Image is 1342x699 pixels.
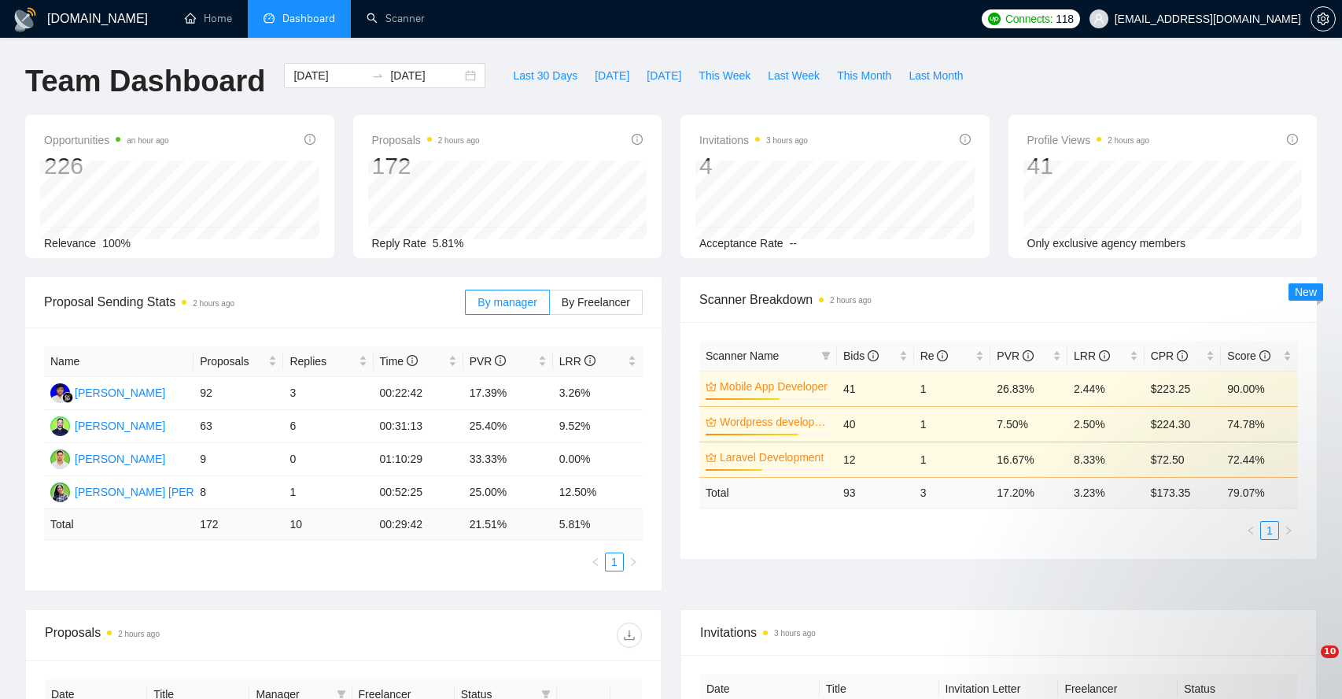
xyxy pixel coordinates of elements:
th: Replies [283,346,373,377]
td: 79.07 % [1221,477,1298,508]
td: 25.40% [463,410,553,443]
span: By manager [477,296,536,309]
td: 1 [914,442,991,477]
span: This Week [699,67,750,84]
button: setting [1311,6,1336,31]
span: filter [541,690,551,699]
span: Connects: [1005,10,1053,28]
span: to [371,69,384,82]
a: AC[PERSON_NAME] [50,452,165,464]
li: Next Page [624,553,643,571]
span: Last Week [768,67,820,84]
time: 2 hours ago [193,299,234,308]
span: crown [706,452,717,463]
td: 93 [837,477,914,508]
a: searchScanner [367,12,425,25]
span: PVR [470,355,507,368]
span: Profile Views [1027,131,1150,150]
img: gigradar-bm.png [62,392,73,403]
li: 1 [605,553,624,571]
span: [DATE] [647,67,681,84]
span: 118 [1056,10,1073,28]
time: 3 hours ago [774,629,816,638]
span: 5.81% [433,237,464,250]
td: 2.50% [1067,406,1145,442]
img: AC [50,449,70,469]
td: 00:31:13 [374,410,463,443]
td: 7.50% [990,406,1067,442]
button: right [1279,521,1298,540]
td: 2.44% [1067,371,1145,406]
span: info-circle [1023,350,1034,361]
a: 1 [606,553,623,571]
span: 100% [102,237,131,250]
div: [PERSON_NAME] [75,417,165,435]
time: 2 hours ago [830,296,872,305]
span: info-circle [1099,350,1110,361]
div: [PERSON_NAME] [75,384,165,401]
div: [PERSON_NAME] [PERSON_NAME] [75,483,259,501]
td: $72.50 [1145,442,1222,477]
td: 16.67% [990,442,1067,477]
div: 226 [44,151,169,181]
td: 92 [194,377,283,410]
span: info-circle [937,350,948,361]
td: 63 [194,410,283,443]
a: Laravel Development [720,449,828,466]
td: 3 [283,377,373,410]
td: 21.51 % [463,509,553,540]
span: Last 30 Days [513,67,577,84]
span: Dashboard [282,12,335,25]
div: 4 [699,151,808,181]
span: Acceptance Rate [699,237,783,250]
span: Scanner Breakdown [699,290,1298,309]
td: Total [44,509,194,540]
span: info-circle [304,134,315,145]
button: left [586,553,605,571]
td: 00:52:25 [374,476,463,509]
span: CPR [1151,349,1188,362]
span: Proposal Sending Stats [44,292,465,312]
td: 3 [914,477,991,508]
iframe: Intercom live chat [1289,645,1326,683]
th: Name [44,346,194,377]
time: 3 hours ago [766,136,808,145]
img: SS [50,483,70,502]
span: New [1295,286,1317,298]
td: $223.25 [1145,371,1222,406]
td: 90.00% [1221,371,1298,406]
span: filter [337,690,346,699]
td: 10 [283,509,373,540]
span: Opportunities [44,131,169,150]
button: download [617,623,642,648]
a: setting [1311,13,1336,25]
time: 2 hours ago [1108,136,1149,145]
time: 2 hours ago [118,630,160,638]
span: right [1284,526,1293,535]
span: user [1093,13,1104,24]
span: [DATE] [595,67,629,84]
button: This Month [828,63,900,88]
td: 12.50% [553,476,643,509]
input: End date [390,67,462,84]
th: Proposals [194,346,283,377]
td: 172 [194,509,283,540]
span: Bids [843,349,879,362]
span: Reply Rate [372,237,426,250]
a: homeHome [185,12,232,25]
span: Proposals [372,131,480,150]
td: 9.52% [553,410,643,443]
button: This Week [690,63,759,88]
td: Total [699,477,837,508]
span: LRR [559,355,595,368]
a: Wordpress development [720,413,828,431]
span: left [591,557,600,567]
td: 0 [283,443,373,476]
button: left [1241,521,1260,540]
span: This Month [837,67,891,84]
span: info-circle [960,134,971,145]
span: download [618,629,641,642]
span: crown [706,381,717,392]
td: 3.26% [553,377,643,410]
span: 10 [1321,645,1339,658]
